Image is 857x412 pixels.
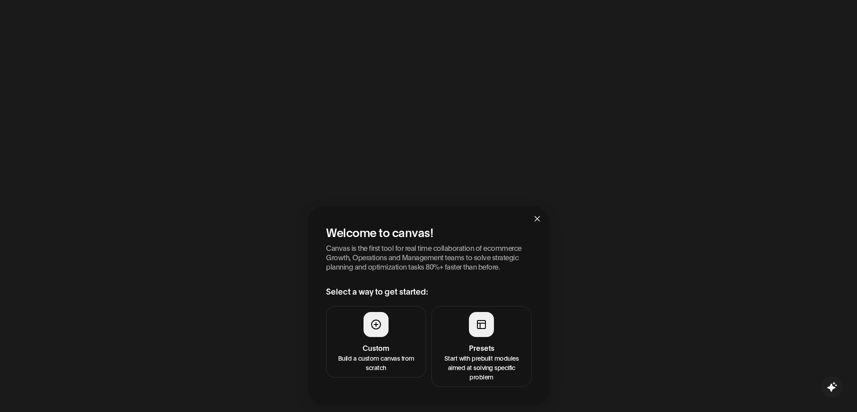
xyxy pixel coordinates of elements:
[326,243,531,271] p: Canvas is the first tool for real time collaboration of ecommerce Growth, Operations and Manageme...
[525,206,549,230] button: Close
[326,224,531,239] h2: Welcome to canvas!
[437,342,526,353] h4: Presets
[437,353,526,381] p: Start with prebuilt modules aimed at solving specific problem
[332,353,420,372] p: Build a custom canvas from scratch
[326,285,531,297] h3: Select a way to get started:
[534,215,541,222] span: close
[326,306,426,378] button: CustomBuild a custom canvas from scratch
[332,342,420,353] h4: Custom
[431,306,531,387] button: PresetsStart with prebuilt modules aimed at solving specific problem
